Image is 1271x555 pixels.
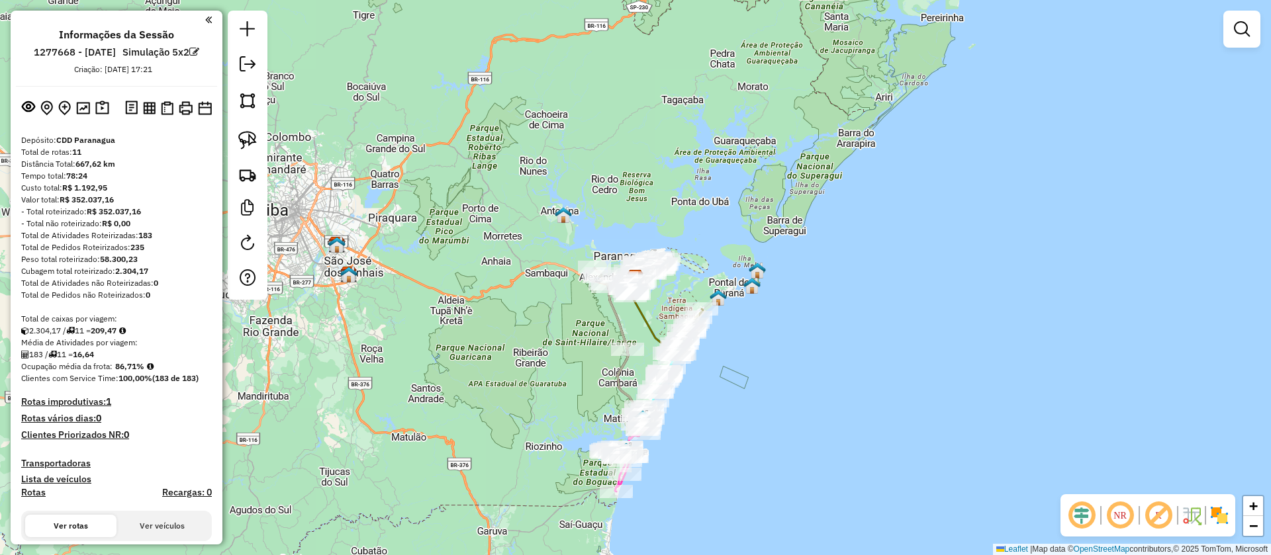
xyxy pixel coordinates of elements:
i: Total de rotas [66,327,75,335]
button: Exibir sessão original [19,97,38,118]
img: ILHA DO MEL I [743,277,761,294]
img: Selecionar atividades - polígono [238,91,257,110]
img: PA Curitiba [328,236,346,253]
button: Visualizar relatório de Roteirização [140,99,158,116]
div: Map data © contributors,© 2025 TomTom, Microsoft [993,544,1271,555]
h4: Recargas: 0 [162,487,212,498]
img: MATINHOS [634,409,651,427]
a: Exportar sessão [234,51,261,81]
div: Depósito: [21,134,212,146]
div: Total de caixas por viagem: [21,313,212,325]
h6: 1277668 - [DATE] [34,46,116,58]
strong: 235 [130,242,144,252]
div: Total de Atividades não Roteirizadas: [21,277,212,289]
div: - Total não roteirizado: [21,218,212,230]
div: Média de Atividades por viagem: [21,337,212,349]
button: Logs desbloquear sessão [122,98,140,118]
img: Exibir/Ocultar setores [1209,505,1230,526]
a: Clique aqui para minimizar o painel [205,12,212,27]
div: Total de Pedidos Roteirizados: [21,241,212,253]
div: Peso total roteirizado: [21,253,212,265]
div: Distância Total: [21,158,212,170]
img: PA São José dos Pinhais [340,266,357,283]
a: Criar modelo [234,194,261,224]
a: Leaflet [996,544,1028,554]
a: Rotas [21,487,46,498]
div: Total de Atividades Roteirizadas: [21,230,212,241]
a: Zoom out [1243,516,1263,536]
i: Meta Caixas/viagem: 182,26 Diferença: 27,21 [119,327,126,335]
strong: 86,71% [115,361,144,371]
h6: Simulação 5x2 [122,46,199,58]
div: Total de rotas: [21,146,212,158]
div: 183 / 11 = [21,349,212,361]
strong: R$ 352.037,16 [87,206,141,216]
strong: 100,00% [118,373,152,383]
div: Total de Pedidos não Roteirizados: [21,289,212,301]
img: Criar rota [238,165,257,184]
a: OpenStreetMap [1074,544,1130,554]
strong: 58.300,23 [100,254,138,264]
div: Cubagem total roteirizado: [21,265,212,277]
strong: R$ 1.192,95 [62,183,107,192]
button: Centralizar mapa no depósito ou ponto de apoio [38,98,56,118]
a: Exibir filtros [1229,16,1255,42]
div: 2.304,17 / 11 = [21,325,212,337]
button: Imprimir Rotas [176,99,195,118]
a: Criar rota [233,160,262,189]
img: GUARATUBA [618,442,635,459]
strong: 209,47 [91,325,117,335]
span: Ocultar NR [1104,499,1136,531]
h4: Rotas vários dias: [21,413,212,424]
h4: Lista de veículos [21,474,212,485]
strong: 0 [146,290,150,300]
em: Alterar nome da sessão [189,47,199,57]
i: Cubagem total roteirizado [21,327,29,335]
span: Exibir rótulo [1143,499,1174,531]
i: Total de Atividades [21,351,29,359]
a: Zoom in [1243,496,1263,516]
span: Ocupação média da frota: [21,361,113,371]
img: ILHA DO MEL II [749,262,766,279]
a: Nova sessão e pesquisa [234,16,261,46]
button: Visualizar Romaneio [158,99,176,118]
div: Criação: [DATE] 17:21 [69,64,158,75]
a: Reroteirizar Sessão [234,230,261,259]
button: Ver rotas [25,515,117,537]
h4: Transportadoras [21,458,212,469]
span: Clientes com Service Time: [21,373,118,383]
div: Tempo total: [21,170,212,182]
strong: 0 [96,412,101,424]
h4: Clientes Priorizados NR: [21,429,212,441]
strong: 183 [138,230,152,240]
button: Adicionar Atividades [56,98,73,118]
strong: (183 de 183) [152,373,199,383]
div: Valor total: [21,194,212,206]
strong: 0 [124,429,129,441]
img: CDD Paranagua [627,269,644,286]
i: Total de rotas [48,351,57,359]
span: | [1030,544,1032,554]
button: Ver veículos [117,515,208,537]
strong: R$ 0,00 [102,218,130,228]
button: Otimizar todas as rotas [73,99,93,116]
button: Disponibilidade de veículos [195,99,214,118]
img: Fluxo de ruas [1181,505,1202,526]
strong: 667,62 km [75,159,115,169]
img: ANTONINA [555,206,572,224]
img: PONTAL DO PARANÁ [710,289,727,306]
strong: R$ 352.037,16 [60,194,114,204]
button: Painel de Sugestão [93,98,112,118]
strong: 16,64 [73,349,94,359]
img: Selecionar atividades - laço [238,131,257,149]
span: Ocultar deslocamento [1066,499,1098,531]
strong: 78:24 [66,171,87,181]
div: Custo total: [21,182,212,194]
strong: CDD Paranagua [56,135,115,145]
strong: 1 [106,396,111,407]
em: Média calculada utilizando a maior ocupação (%Peso ou %Cubagem) de cada rota da sessão. Rotas cro... [147,363,154,370]
div: - Total roteirizado: [21,206,212,218]
span: − [1249,517,1258,534]
strong: 11 [72,147,81,157]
